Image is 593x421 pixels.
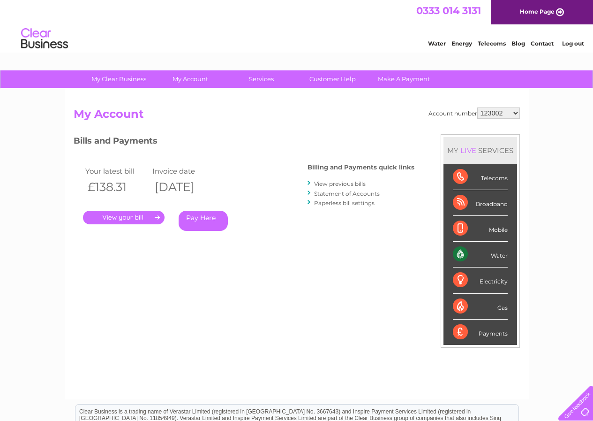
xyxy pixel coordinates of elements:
a: 0333 014 3131 [416,5,481,16]
a: Water [428,40,446,47]
th: £138.31 [83,177,150,197]
div: Electricity [453,268,508,293]
a: Paperless bill settings [314,199,375,207]
div: Gas [453,294,508,320]
div: Broadband [453,190,508,216]
td: Invoice date [150,165,218,177]
div: Payments [453,320,508,345]
div: LIVE [458,146,478,155]
div: Clear Business is a trading name of Verastar Limited (registered in [GEOGRAPHIC_DATA] No. 3667643... [75,5,518,46]
a: Pay Here [179,211,228,231]
a: Log out [562,40,584,47]
td: Your latest bill [83,165,150,177]
a: My Clear Business [80,70,158,88]
div: Account number [428,107,520,119]
a: Customer Help [294,70,371,88]
div: Mobile [453,216,508,242]
a: Services [223,70,300,88]
div: MY SERVICES [443,137,517,164]
a: Energy [451,40,472,47]
img: logo.png [21,24,68,53]
a: Contact [531,40,554,47]
div: Water [453,242,508,268]
a: Telecoms [478,40,506,47]
a: . [83,211,165,224]
a: Make A Payment [365,70,443,88]
h4: Billing and Payments quick links [308,164,414,171]
a: My Account [151,70,229,88]
div: Telecoms [453,164,508,190]
th: [DATE] [150,177,218,197]
h3: Bills and Payments [74,134,414,151]
a: Statement of Accounts [314,190,380,197]
h2: My Account [74,107,520,125]
a: Blog [511,40,525,47]
a: View previous bills [314,180,366,187]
